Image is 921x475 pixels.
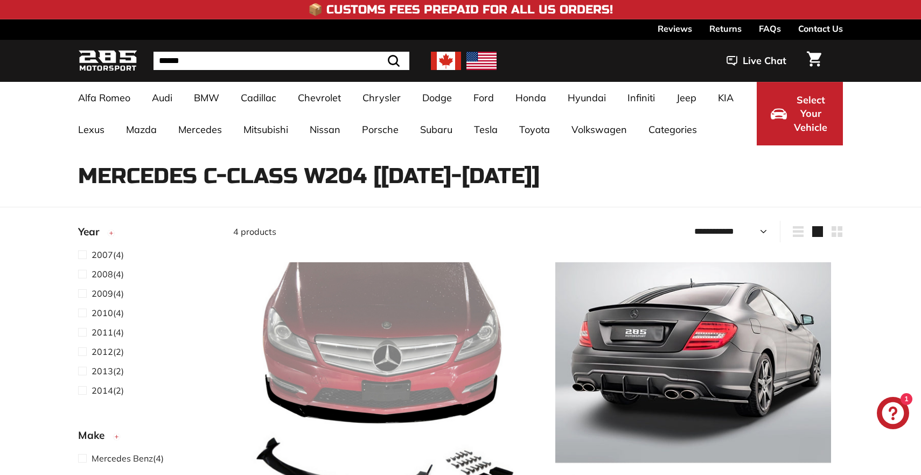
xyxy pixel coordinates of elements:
[757,82,843,145] button: Select Your Vehicle
[153,52,409,70] input: Search
[874,397,912,432] inbox-online-store-chat: Shopify online store chat
[92,288,113,299] span: 2009
[743,54,786,68] span: Live Chat
[308,3,613,16] h4: 📦 Customs Fees Prepaid for All US Orders!
[351,114,409,145] a: Porsche
[230,82,287,114] a: Cadillac
[115,114,168,145] a: Mazda
[709,19,742,38] a: Returns
[411,82,463,114] a: Dodge
[658,19,692,38] a: Reviews
[92,268,124,281] span: (4)
[78,428,113,443] span: Make
[92,269,113,280] span: 2008
[67,114,115,145] a: Lexus
[92,249,113,260] span: 2007
[78,224,107,240] span: Year
[409,114,463,145] a: Subaru
[168,114,233,145] a: Mercedes
[638,114,708,145] a: Categories
[67,82,141,114] a: Alfa Romeo
[713,47,800,74] button: Live Chat
[92,248,124,261] span: (4)
[666,82,707,114] a: Jeep
[557,82,617,114] a: Hyundai
[759,19,781,38] a: FAQs
[92,306,124,319] span: (4)
[287,82,352,114] a: Chevrolet
[92,346,113,357] span: 2012
[233,114,299,145] a: Mitsubishi
[92,326,124,339] span: (4)
[352,82,411,114] a: Chrysler
[92,385,113,396] span: 2014
[463,82,505,114] a: Ford
[92,365,124,378] span: (2)
[561,114,638,145] a: Volkswagen
[707,82,744,114] a: KIA
[78,424,216,451] button: Make
[141,82,183,114] a: Audi
[92,308,113,318] span: 2010
[508,114,561,145] a: Toyota
[78,221,216,248] button: Year
[617,82,666,114] a: Infiniti
[505,82,557,114] a: Honda
[792,93,829,135] span: Select Your Vehicle
[92,453,153,464] span: Mercedes Benz
[463,114,508,145] a: Tesla
[798,19,843,38] a: Contact Us
[183,82,230,114] a: BMW
[92,452,164,465] span: (4)
[92,345,124,358] span: (2)
[92,327,113,338] span: 2011
[78,164,843,188] h1: Mercedes C-Class W204 [[DATE]-[DATE]]
[233,225,538,238] div: 4 products
[299,114,351,145] a: Nissan
[800,43,828,79] a: Cart
[78,48,137,74] img: Logo_285_Motorsport_areodynamics_components
[92,366,113,376] span: 2013
[92,384,124,397] span: (2)
[92,287,124,300] span: (4)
